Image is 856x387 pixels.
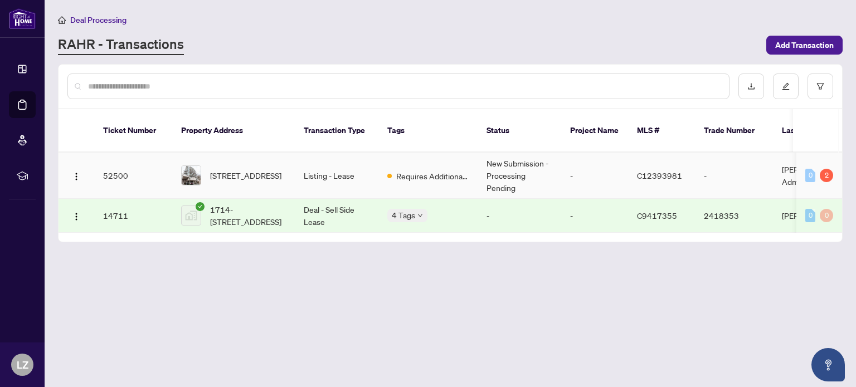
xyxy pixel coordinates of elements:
span: C9417355 [637,210,677,221]
button: filter [808,74,833,99]
img: thumbnail-img [182,206,201,225]
a: RAHR - Transactions [58,35,184,55]
th: Project Name [561,109,628,153]
button: edit [773,74,799,99]
div: 0 [805,169,815,182]
button: Open asap [811,348,845,381]
div: 2 [820,169,833,182]
button: download [738,74,764,99]
span: check-circle [196,202,205,211]
button: Logo [67,207,85,224]
img: Logo [72,212,81,221]
div: 0 [820,209,833,222]
td: Listing - Lease [295,153,378,199]
th: Trade Number [695,109,773,153]
th: Transaction Type [295,109,378,153]
td: - [478,199,561,233]
th: Tags [378,109,478,153]
td: - [561,199,628,233]
span: Requires Additional Docs [396,170,469,182]
div: 0 [805,209,815,222]
span: Add Transaction [775,36,834,54]
span: Deal Processing [70,15,127,25]
td: Deal - Sell Side Lease [295,199,378,233]
span: LZ [17,357,28,373]
button: Logo [67,166,85,184]
th: Status [478,109,561,153]
th: Property Address [172,109,295,153]
td: - [695,153,773,199]
span: 1714-[STREET_ADDRESS] [210,203,286,228]
td: 2418353 [695,199,773,233]
span: edit [782,82,790,90]
td: - [561,153,628,199]
td: New Submission - Processing Pending [478,153,561,199]
span: C12393981 [637,170,682,180]
span: 4 Tags [392,209,415,222]
img: Logo [72,172,81,181]
span: down [417,213,423,218]
img: logo [9,8,36,29]
button: Add Transaction [766,36,843,55]
span: filter [816,82,824,90]
th: Ticket Number [94,109,172,153]
span: download [747,82,755,90]
th: MLS # [628,109,695,153]
td: 52500 [94,153,172,199]
img: thumbnail-img [182,166,201,185]
span: [STREET_ADDRESS] [210,169,281,182]
td: 14711 [94,199,172,233]
span: home [58,16,66,24]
